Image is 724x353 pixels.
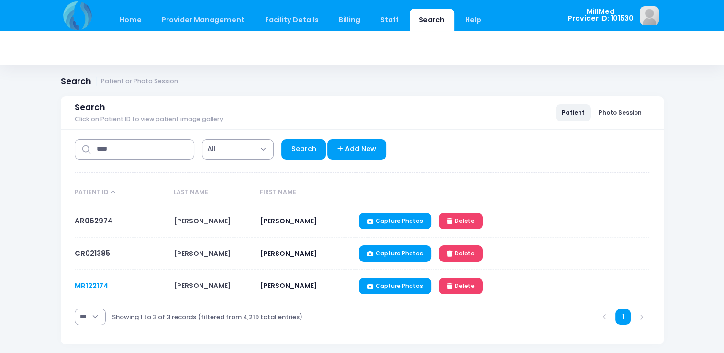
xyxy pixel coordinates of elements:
[75,216,113,226] a: AR062974
[111,9,151,31] a: Home
[75,180,169,205] th: Patient ID: activate to sort column descending
[359,278,431,294] a: Capture Photos
[75,248,110,258] a: CR021385
[359,245,431,262] a: Capture Photos
[101,78,178,85] small: Patient or Photo Session
[359,213,431,229] a: Capture Photos
[456,9,490,31] a: Help
[174,281,231,290] span: [PERSON_NAME]
[174,249,231,258] span: [PERSON_NAME]
[75,102,105,112] span: Search
[556,104,591,121] a: Patient
[260,281,317,290] span: [PERSON_NAME]
[439,245,483,262] a: Delete
[281,139,326,160] a: Search
[329,9,369,31] a: Billing
[260,249,317,258] span: [PERSON_NAME]
[75,281,109,291] a: MR122174
[640,6,659,25] img: image
[153,9,254,31] a: Provider Management
[410,9,454,31] a: Search
[207,144,216,154] span: All
[202,139,274,160] span: All
[592,104,648,121] a: Photo Session
[439,213,483,229] a: Delete
[61,77,178,87] h1: Search
[75,116,223,123] span: Click on Patient ID to view patient image gallery
[255,180,354,205] th: First Name: activate to sort column ascending
[169,180,256,205] th: Last Name: activate to sort column ascending
[260,216,317,226] span: [PERSON_NAME]
[174,216,231,226] span: [PERSON_NAME]
[371,9,408,31] a: Staff
[112,306,302,328] div: Showing 1 to 3 of 3 records (filtered from 4,219 total entries)
[615,309,631,325] a: 1
[256,9,328,31] a: Facility Details
[439,278,483,294] a: Delete
[327,139,386,160] a: Add New
[568,8,634,22] span: MillMed Provider ID: 101530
